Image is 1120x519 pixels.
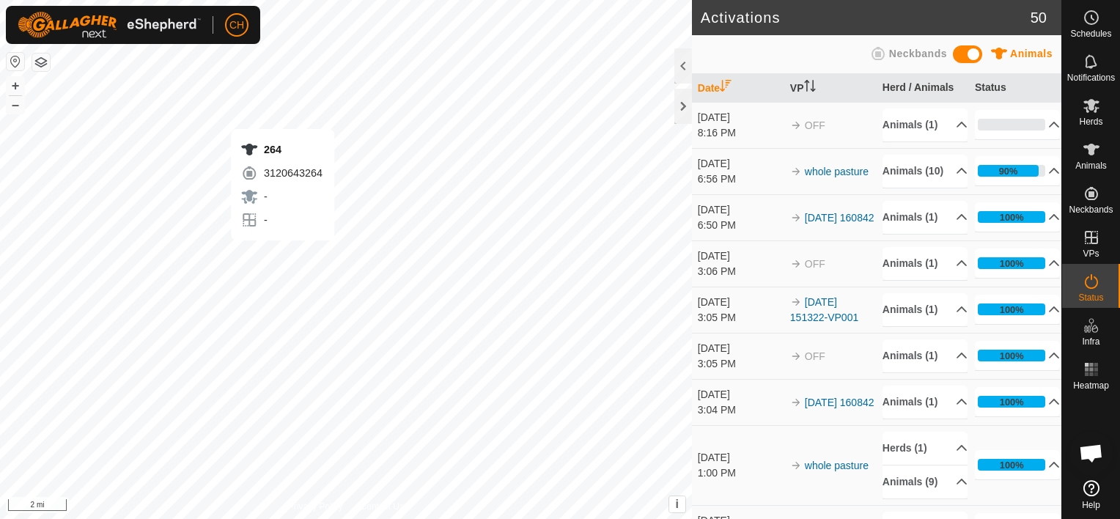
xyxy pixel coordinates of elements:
[1000,349,1024,363] div: 100%
[240,164,323,182] div: 3120643264
[805,350,825,362] span: OFF
[790,212,802,224] img: arrow
[288,500,343,513] a: Privacy Policy
[790,296,802,308] img: arrow
[229,18,244,33] span: CH
[889,48,947,59] span: Neckbands
[698,218,783,233] div: 6:50 PM
[361,500,404,513] a: Contact Us
[883,465,968,498] p-accordion-header: Animals (9)
[698,110,783,125] div: [DATE]
[883,339,968,372] p-accordion-header: Animals (1)
[1069,205,1113,214] span: Neckbands
[883,108,968,141] p-accordion-header: Animals (1)
[7,53,24,70] button: Reset Map
[975,156,1061,185] p-accordion-header: 90%
[1000,395,1024,409] div: 100%
[692,74,784,103] th: Date
[698,172,783,187] div: 6:56 PM
[790,460,802,471] img: arrow
[978,165,1046,177] div: 90%
[975,110,1061,139] p-accordion-header: 0%
[805,212,874,224] a: [DATE] 160842
[698,295,783,310] div: [DATE]
[969,74,1061,103] th: Status
[978,459,1046,471] div: 100%
[975,450,1061,479] p-accordion-header: 100%
[975,202,1061,232] p-accordion-header: 100%
[698,125,783,141] div: 8:16 PM
[790,397,802,408] img: arrow
[883,247,968,280] p-accordion-header: Animals (1)
[1000,257,1024,270] div: 100%
[978,303,1046,315] div: 100%
[978,257,1046,269] div: 100%
[975,249,1061,278] p-accordion-header: 100%
[784,74,877,103] th: VP
[698,310,783,325] div: 3:05 PM
[1078,293,1103,302] span: Status
[804,82,816,94] p-sorticon: Activate to sort
[883,386,968,419] p-accordion-header: Animals (1)
[790,166,802,177] img: arrow
[698,465,783,481] div: 1:00 PM
[1082,337,1099,346] span: Infra
[698,341,783,356] div: [DATE]
[698,450,783,465] div: [DATE]
[1069,431,1113,475] div: Open chat
[999,164,1018,178] div: 90%
[883,155,968,188] p-accordion-header: Animals (10)
[7,96,24,114] button: –
[669,496,685,512] button: i
[240,141,323,158] div: 264
[701,9,1031,26] h2: Activations
[698,356,783,372] div: 3:05 PM
[1062,474,1120,515] a: Help
[978,350,1046,361] div: 100%
[975,341,1061,370] p-accordion-header: 100%
[698,387,783,402] div: [DATE]
[1010,48,1053,59] span: Animals
[1031,7,1047,29] span: 50
[240,211,323,229] div: -
[32,54,50,71] button: Map Layers
[1073,381,1109,390] span: Heatmap
[18,12,201,38] img: Gallagher Logo
[676,498,679,510] span: i
[805,166,869,177] a: whole pasture
[1079,117,1102,126] span: Herds
[1070,29,1111,38] span: Schedules
[805,119,825,131] span: OFF
[877,74,969,103] th: Herd / Animals
[698,156,783,172] div: [DATE]
[240,188,323,205] div: -
[1000,458,1024,472] div: 100%
[790,350,802,362] img: arrow
[790,296,858,323] a: [DATE] 151322-VP001
[978,396,1046,408] div: 100%
[698,264,783,279] div: 3:06 PM
[790,119,802,131] img: arrow
[1082,501,1100,509] span: Help
[883,293,968,326] p-accordion-header: Animals (1)
[1000,303,1024,317] div: 100%
[978,119,1046,130] div: 0%
[975,295,1061,324] p-accordion-header: 100%
[1000,210,1024,224] div: 100%
[790,258,802,270] img: arrow
[805,258,825,270] span: OFF
[975,387,1061,416] p-accordion-header: 100%
[7,77,24,95] button: +
[978,211,1046,223] div: 100%
[1067,73,1115,82] span: Notifications
[698,249,783,264] div: [DATE]
[883,201,968,234] p-accordion-header: Animals (1)
[720,82,732,94] p-sorticon: Activate to sort
[698,402,783,418] div: 3:04 PM
[883,432,968,465] p-accordion-header: Herds (1)
[805,397,874,408] a: [DATE] 160842
[805,460,869,471] a: whole pasture
[1075,161,1107,170] span: Animals
[1083,249,1099,258] span: VPs
[698,202,783,218] div: [DATE]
